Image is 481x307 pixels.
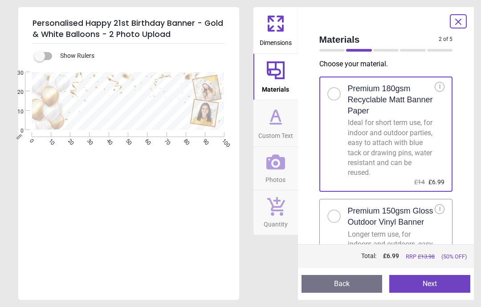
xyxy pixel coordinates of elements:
[7,108,24,116] span: 10
[414,178,425,186] span: £14
[435,82,444,92] div: i
[253,7,298,53] button: Dimensions
[40,51,239,61] div: Show Rulers
[258,127,293,141] span: Custom Text
[348,230,435,279] div: Longer term use, for indoors and outdoors, easy to attach with blue tack or drawing pins, waterpr...
[383,252,399,261] span: £
[253,147,298,190] button: Photos
[253,54,298,100] button: Materials
[302,275,383,293] button: Back
[7,127,24,135] span: 0
[7,69,24,77] span: 30
[406,253,435,261] span: RRP
[435,204,444,214] div: i
[348,206,435,228] h2: Premium 150gsm Gloss Outdoor Vinyl Banner
[428,178,444,186] span: £6.99
[265,171,285,185] span: Photos
[15,133,23,141] span: cm
[318,252,467,261] div: Total:
[441,253,467,261] span: (50% OFF)
[418,253,435,260] span: £ 13.98
[253,100,298,146] button: Custom Text
[348,83,435,117] h2: Premium 180gsm Recyclable Matt Banner Paper
[260,34,292,48] span: Dimensions
[253,190,298,235] button: Quantity
[319,59,460,69] p: Choose your material .
[33,14,225,44] h5: Personalised Happy 21st Birthday Banner - Gold & White Balloons - 2 Photo Upload
[389,275,470,293] button: Next
[319,33,439,46] span: Materials
[264,216,288,229] span: Quantity
[439,36,452,43] span: 2 of 5
[262,81,289,94] span: Materials
[7,89,24,96] span: 20
[387,252,399,259] span: 6.99
[348,118,435,178] div: Ideal for short term use, for indoor and outdoor parties, easy to attach with blue tack or drawin...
